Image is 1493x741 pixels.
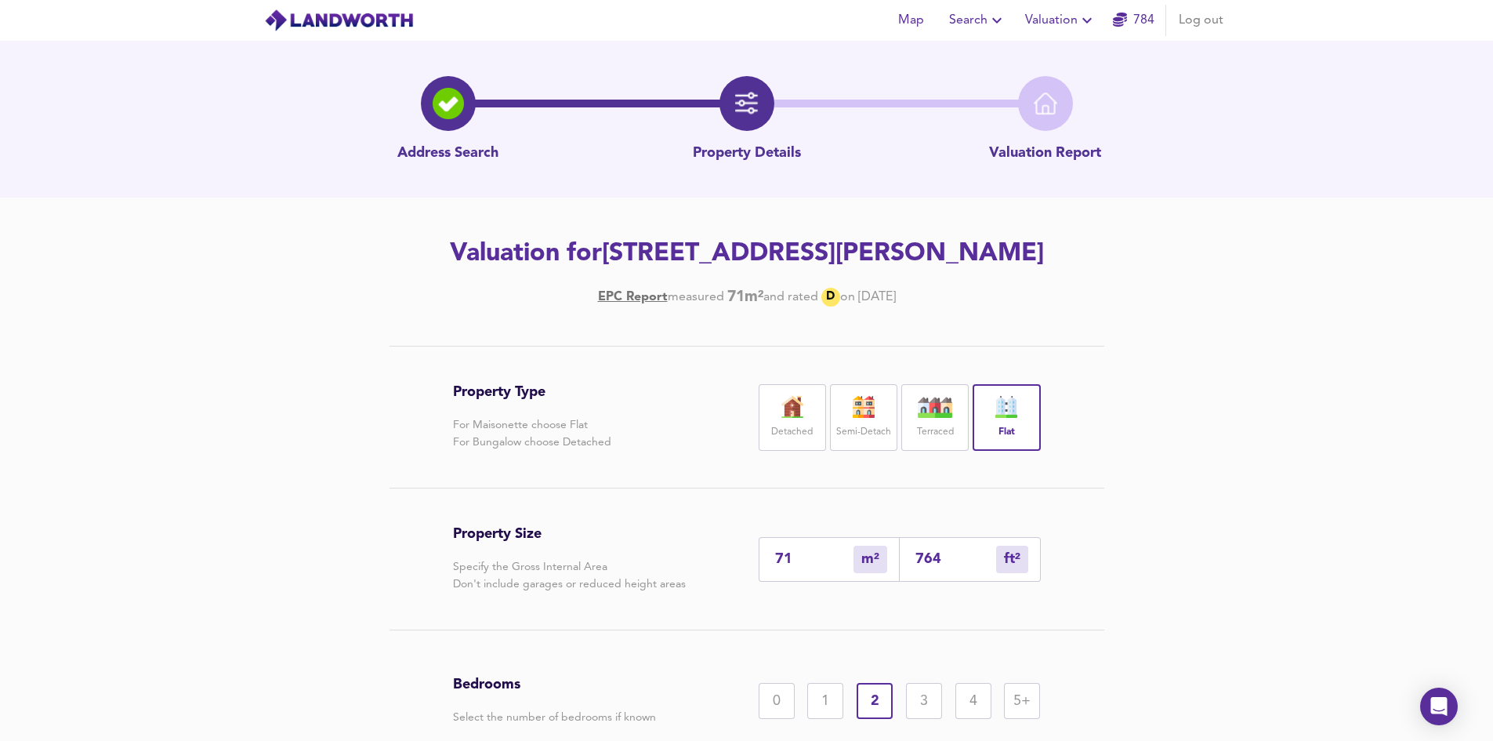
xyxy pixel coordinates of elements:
[433,88,464,119] img: search-icon
[844,396,883,418] img: house-icon
[857,683,893,719] div: 2
[821,288,840,307] div: D
[693,143,801,164] p: Property Details
[1420,688,1458,725] div: Open Intercom Messenger
[987,396,1026,418] img: flat-icon
[943,5,1013,36] button: Search
[996,546,1028,573] div: m²
[759,683,795,719] div: 0
[763,289,818,306] div: and rated
[830,384,897,451] div: Semi-Detach
[453,383,611,401] h3: Property Type
[598,289,668,306] a: EPC Report
[453,558,686,593] p: Specify the Gross Internal Area Don't include garages or reduced height areas
[949,9,1006,31] span: Search
[906,683,942,719] div: 3
[807,683,843,719] div: 1
[840,289,855,306] div: on
[1179,9,1223,31] span: Log out
[893,9,930,31] span: Map
[668,289,724,306] div: measured
[1172,5,1230,36] button: Log out
[771,423,813,442] label: Detached
[453,709,656,726] p: Select the number of bedrooms if known
[989,143,1101,164] p: Valuation Report
[1004,683,1040,719] div: 5+
[727,289,763,306] b: 71 m²
[735,92,759,115] img: filter-icon
[773,396,812,418] img: house-icon
[955,683,991,719] div: 4
[453,676,656,693] h3: Bedrooms
[397,143,498,164] p: Address Search
[759,384,826,451] div: Detached
[1109,5,1159,36] button: 784
[303,237,1190,271] h2: Valuation for [STREET_ADDRESS][PERSON_NAME]
[1019,5,1103,36] button: Valuation
[901,384,969,451] div: Terraced
[836,423,891,442] label: Semi-Detach
[453,525,686,543] h3: Property Size
[973,384,1040,451] div: Flat
[598,288,896,307] div: [DATE]
[775,551,853,568] input: Enter sqm
[1025,9,1096,31] span: Valuation
[264,9,414,32] img: logo
[998,423,1015,442] label: Flat
[886,5,937,36] button: Map
[1113,9,1154,31] a: 784
[915,551,996,568] input: Sqft
[1034,92,1057,115] img: home-icon
[917,423,954,442] label: Terraced
[853,546,887,573] div: m²
[453,416,611,451] p: For Maisonette choose Flat For Bungalow choose Detached
[915,396,955,418] img: house-icon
